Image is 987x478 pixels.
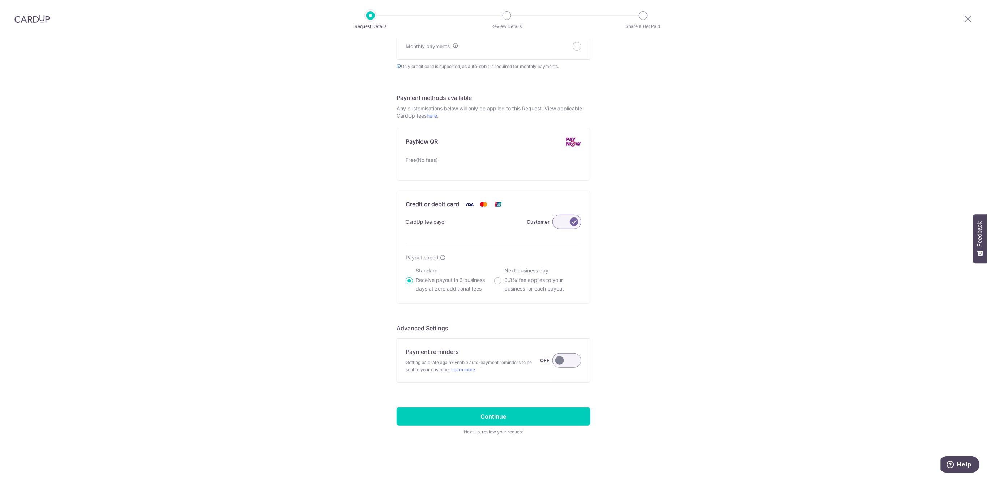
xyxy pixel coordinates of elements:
[451,367,475,372] a: Learn more
[565,137,581,147] img: PayNow
[406,200,459,209] p: Credit or debit card
[406,359,540,373] span: Getting paid late again? Enable auto-payment reminders to be sent to your customer.
[462,200,477,209] img: Visa
[977,221,983,247] span: Feedback
[616,23,670,30] p: Share & Get Paid
[504,276,581,293] p: 0.3% fee applies to your business for each payout
[491,200,505,209] img: Union Pay
[344,23,397,30] p: Request Details
[397,63,590,70] span: Only credit card is supported, as auto-debit is required for monthly payments.
[397,105,590,119] p: Any customisations below will only be applied to this Request. View applicable CardUp fees .
[973,214,987,263] button: Feedback - Show survey
[397,325,448,332] span: translation missing: en.company.payment_requests.form.header.labels.advanced_settings
[480,23,534,30] p: Review Details
[527,217,550,226] label: Customer
[406,254,581,261] div: Payout speed
[504,267,581,274] p: Next business day
[14,14,50,23] img: CardUp
[540,356,550,365] label: OFF
[477,200,491,209] img: Mastercard
[406,347,581,373] div: Payment reminders Getting paid late again? Enable auto-payment reminders to be sent to your custo...
[406,137,438,147] p: PayNow QR
[406,43,450,49] span: Monthly payments
[406,217,446,226] span: CardUp fee payor
[941,456,980,474] iframe: Opens a widget where you can find more information
[416,267,493,274] p: Standard
[416,276,493,293] p: Receive payout in 3 business days at zero additional fees
[406,347,459,356] p: Payment reminders
[397,93,590,102] h5: Payment methods available
[406,156,438,164] span: Free(No fees)
[397,407,590,426] input: Continue
[397,428,590,436] span: Next up, review your request
[427,113,437,119] a: here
